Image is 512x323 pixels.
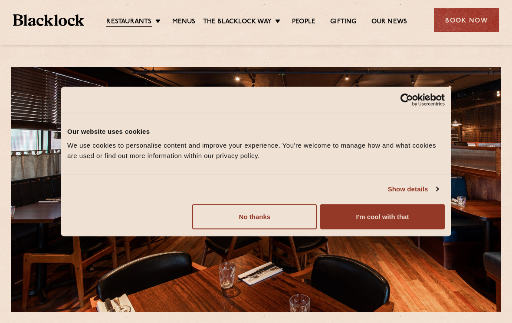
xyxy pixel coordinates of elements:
[330,18,356,26] a: Gifting
[320,204,445,229] button: I'm cool with that
[203,18,272,26] a: The Blacklock Way
[106,18,151,27] a: Restaurants
[369,94,445,107] a: Usercentrics Cookiebot - opens in a new window
[67,140,445,161] div: We use cookies to personalise content and improve your experience. You're welcome to manage how a...
[292,18,315,26] a: People
[388,184,438,194] a: Show details
[192,204,317,229] button: No thanks
[172,18,196,26] a: Menus
[13,14,84,26] img: BL_Textured_Logo-footer-cropped.svg
[67,126,445,137] div: Our website uses cookies
[371,18,407,26] a: Our News
[434,8,499,32] div: Book Now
